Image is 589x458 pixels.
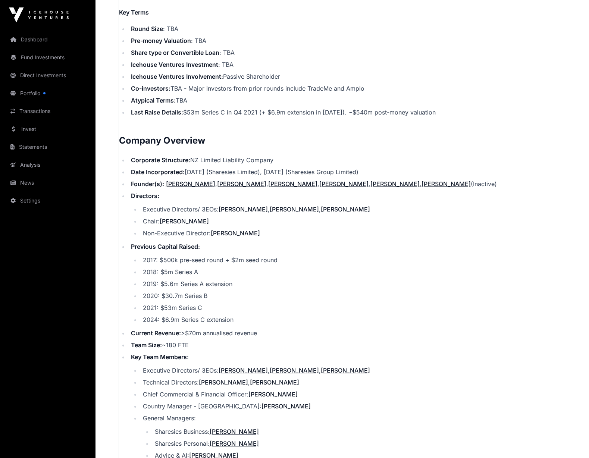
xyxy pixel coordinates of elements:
[160,217,209,225] a: [PERSON_NAME]
[6,121,90,137] a: Invest
[6,67,90,84] a: Direct Investments
[129,36,566,45] li: : TBA
[131,97,176,104] strong: Atypical Terms:
[131,73,223,80] strong: Icehouse Ventures Involvement:
[199,379,248,386] a: [PERSON_NAME]
[270,206,319,213] a: [PERSON_NAME]
[131,25,163,32] strong: Round Size
[129,329,566,338] li: >$70m annualised revenue
[131,341,162,349] strong: Team Size:
[129,341,566,349] li: ~180 FTE
[129,24,566,33] li: : TBA
[370,180,420,188] a: [PERSON_NAME]
[210,428,259,435] a: [PERSON_NAME]
[153,427,566,436] li: Sharesies Business:
[129,48,566,57] li: : TBA
[131,192,159,200] strong: Directors:
[250,379,299,386] a: [PERSON_NAME]
[6,85,90,101] a: Portfolio
[219,206,268,213] a: [PERSON_NAME]
[219,367,268,374] a: [PERSON_NAME]
[141,291,566,300] li: 2020: $30.7m Series B
[119,9,149,16] strong: Key Terms
[6,192,90,209] a: Settings
[131,180,164,188] strong: Founder(s):
[211,229,260,237] a: [PERSON_NAME]
[141,390,566,399] li: Chief Commercial & Financial Officer:
[129,72,566,81] li: Passive Shareholder
[6,139,90,155] a: Statements
[141,366,566,375] li: Executive Directors/ 3EOs: , ,
[131,156,190,164] strong: Corporate Structure:
[131,49,219,56] strong: Share type or Convertible Loan
[141,279,566,288] li: 2019: $5.6m Series A extension
[131,61,218,68] strong: Icehouse Ventures Investment
[131,329,181,337] strong: Current Revenue:
[131,243,200,250] strong: Previous Capital Raised:
[129,60,566,69] li: : TBA
[129,108,566,117] li: $53m Series C in Q4 2021 (+ $6.9m extension in [DATE]). ~$540m post-money valuation
[6,175,90,191] a: News
[422,180,471,188] a: [PERSON_NAME]
[153,439,566,448] li: Sharesies Personal:
[268,180,317,188] a: [PERSON_NAME]
[119,135,566,147] h2: Company Overview
[321,367,370,374] a: [PERSON_NAME]
[552,422,589,458] iframe: Chat Widget
[217,180,266,188] a: [PERSON_NAME]
[141,303,566,312] li: 2021: $53m Series C
[141,205,566,214] li: Executive Directors/ 3EOs: , ,
[248,390,298,398] a: [PERSON_NAME]
[131,353,187,361] strong: Key Team Members
[166,180,215,188] a: [PERSON_NAME]
[261,402,311,410] a: [PERSON_NAME]
[131,168,185,176] strong: Date Incorporated:
[141,255,566,264] li: 2017: $500k pre-seed round + $2m seed round
[6,103,90,119] a: Transactions
[141,378,566,387] li: Technical Directors: ,
[321,206,370,213] a: [PERSON_NAME]
[141,315,566,324] li: 2024: $6.9m Series C extension
[6,49,90,66] a: Fund Investments
[6,157,90,173] a: Analysis
[141,229,566,238] li: Non-Executive Director:
[141,402,566,411] li: Country Manager - [GEOGRAPHIC_DATA]:
[141,267,566,276] li: 2018: $5m Series A
[270,367,319,374] a: [PERSON_NAME]
[131,85,170,92] strong: Co-investors:
[129,156,566,164] li: NZ Limited Liability Company
[9,7,69,22] img: Icehouse Ventures Logo
[129,84,566,93] li: TBA - Major investors from prior rounds include TradeMe and Amplo
[131,109,183,116] strong: Last Raise Details:
[141,217,566,226] li: Chair:
[129,167,566,176] li: [DATE] (Sharesies Limited), [DATE] (Sharesies Group Limited)
[129,96,566,105] li: TBA
[319,180,369,188] a: [PERSON_NAME]
[6,31,90,48] a: Dashboard
[131,37,191,44] strong: Pre-money Valuation
[210,440,259,447] a: [PERSON_NAME]
[129,179,566,188] li: , , , , , (Inactive)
